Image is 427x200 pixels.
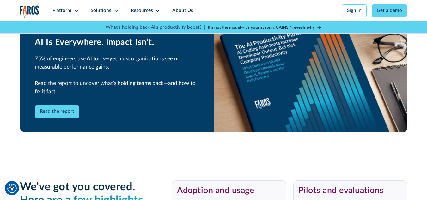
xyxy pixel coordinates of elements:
[91,7,111,15] div: Solutions
[7,184,17,193] img: Revisit consent button
[20,5,39,18] img: Logo of the analytics and reporting company Faros.
[342,4,367,17] a: Sign in
[106,24,205,31] p: What's holding back AI's productivity boost? |
[35,37,199,47] h2: AI Is Everywhere. Impact Isn’t.
[52,7,71,15] div: Platform
[214,23,407,132] img: AI Productivity Paradox Report 2025
[298,185,402,196] h3: Pilots and evaluations
[7,184,17,193] button: Cookie Settings
[208,25,315,30] strong: It’s not the model—it’s your system. GAINS™ reveals why
[131,7,153,15] div: Resources
[20,5,39,18] a: home
[208,24,321,31] a: It’s not the model—it’s your system. GAINS™ reveals why
[35,105,80,118] a: Read the report
[177,185,281,196] h3: Adoption and usage
[372,4,407,17] a: Get a demo
[35,55,199,95] p: 75% of engineers use AI tools—yet most organizations see no measurable performance gains. Read th...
